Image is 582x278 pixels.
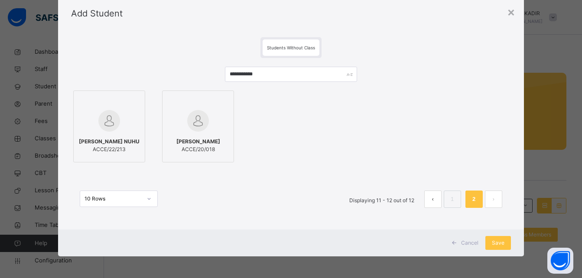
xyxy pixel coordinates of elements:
[547,248,573,274] button: Open asap
[492,239,504,247] span: Save
[176,145,220,153] span: ACCE/20/018
[176,138,220,145] span: [PERSON_NAME]
[507,3,515,21] div: ×
[187,110,209,132] img: default.svg
[444,191,461,208] li: 1
[343,191,421,208] li: Displaying 11 - 12 out of 12
[71,8,123,19] span: Add Student
[485,191,502,208] li: 下一页
[465,191,483,208] li: 2
[267,45,315,50] span: Students Without Class
[98,110,120,132] img: default.svg
[485,191,502,208] button: next page
[470,194,478,205] a: 2
[79,138,140,145] span: [PERSON_NAME] NUHU
[461,239,478,247] span: Cancel
[424,191,442,208] button: prev page
[424,191,442,208] li: 上一页
[448,194,456,205] a: 1
[79,145,140,153] span: ACCE/22/213
[85,195,142,203] div: 10 Rows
